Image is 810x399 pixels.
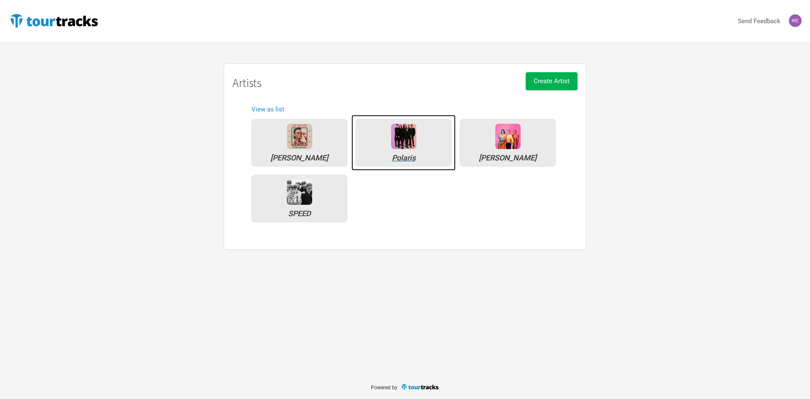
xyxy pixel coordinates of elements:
img: f143177e-8841-40ef-82e1-247ed699686b-75224652_2456180364471756_2626705838210809856_o.jpg.png [495,124,521,149]
a: [PERSON_NAME] [247,115,351,171]
strong: Send Feedback [738,17,780,25]
a: [PERSON_NAME] [456,115,560,171]
img: aebf6a98-1036-4e62-acf6-a46ff7d4b717-Rush-9.png.png [391,124,416,149]
img: 519fa42f-cec0-4062-b507-1eb276d7e57e-Speed-May-2024-promo.jpg.png [287,179,312,205]
a: SPEED [247,171,351,226]
a: Polaris [351,115,456,171]
span: Powered by [371,385,397,391]
div: Sheppard [495,124,521,149]
a: View as list [251,106,284,113]
div: Sheppard [464,154,551,162]
h1: Artists [232,76,578,90]
img: TourTracks [401,383,440,391]
div: SPEED [256,210,343,217]
button: Create Artist [526,72,578,90]
div: Amy Sheppard [287,124,312,149]
span: Create Artist [534,77,570,85]
div: Amy Sheppard [256,154,343,162]
div: Polaris [360,154,447,162]
img: 2b39a315-fb77-4f59-adef-a2d3238b2620-maxresdefault.jpg.png [287,124,312,149]
div: Polaris [391,124,416,149]
img: Melanie [789,14,802,27]
div: SPEED [287,179,312,205]
img: TourTracks [8,12,100,29]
